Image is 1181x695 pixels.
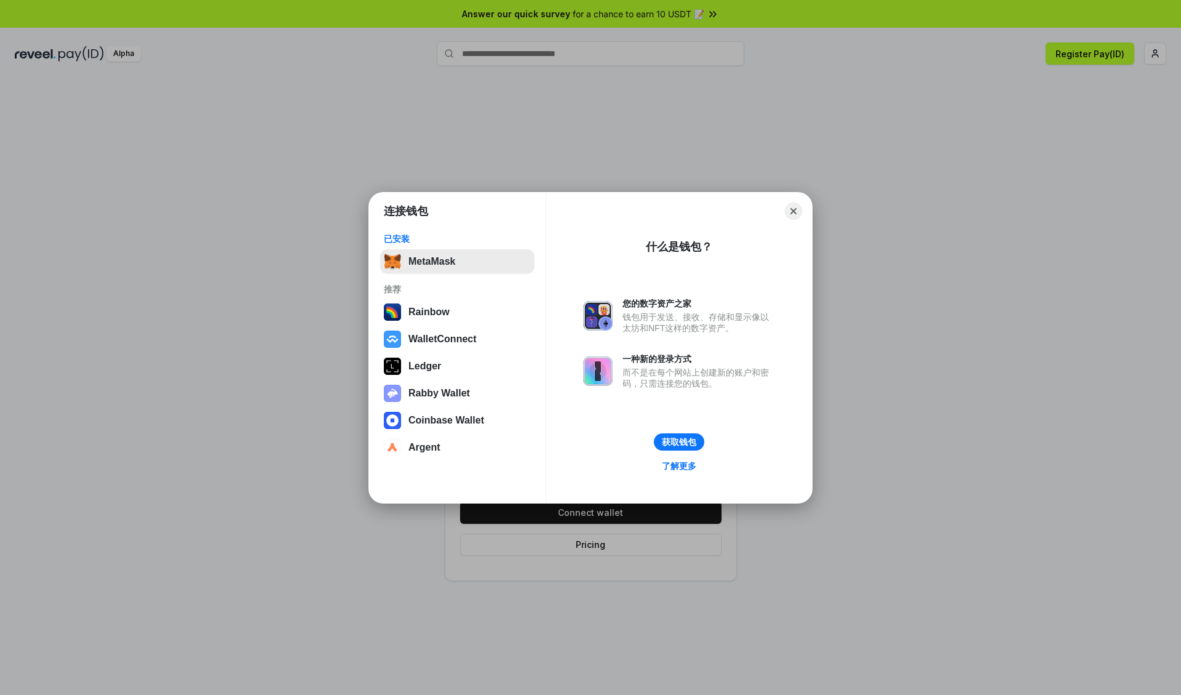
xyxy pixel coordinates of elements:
[384,253,401,270] img: svg+xml,%3Csvg%20fill%3D%22none%22%20height%3D%2233%22%20viewBox%3D%220%200%2035%2033%22%20width%...
[384,331,401,348] img: svg+xml,%3Csvg%20width%3D%2228%22%20height%3D%2228%22%20viewBox%3D%220%200%2028%2028%22%20fill%3D...
[662,460,696,472] div: 了解更多
[408,388,470,399] div: Rabby Wallet
[785,203,802,220] button: Close
[380,408,535,433] button: Coinbase Wallet
[654,433,704,451] button: 获取钱包
[646,239,712,254] div: 什么是钱包？
[384,385,401,402] img: svg+xml,%3Csvg%20xmlns%3D%22http%3A%2F%2Fwww.w3.org%2F2000%2Fsvg%22%20fill%3D%22none%22%20viewBox...
[583,301,613,331] img: svg+xml,%3Csvg%20xmlns%3D%22http%3A%2F%2Fwww.w3.org%2F2000%2Fsvg%22%20fill%3D%22none%22%20viewBox...
[408,442,440,453] div: Argent
[622,298,775,309] div: 您的数字资产之家
[384,284,531,295] div: 推荐
[408,256,455,267] div: MetaMask
[408,361,441,372] div: Ledger
[384,303,401,321] img: svg+xml,%3Csvg%20width%3D%22120%22%20height%3D%22120%22%20viewBox%3D%220%200%20120%20120%22%20fil...
[380,381,535,406] button: Rabby Wallet
[408,307,450,318] div: Rainbow
[380,249,535,274] button: MetaMask
[380,354,535,379] button: Ledger
[380,327,535,352] button: WalletConnect
[380,300,535,324] button: Rainbow
[662,436,696,448] div: 获取钱包
[622,311,775,334] div: 钱包用于发送、接收、存储和显示像以太坊和NFT这样的数字资产。
[380,435,535,460] button: Argent
[622,367,775,389] div: 而不是在每个网站上创建新的账户和密码，只需连接您的钱包。
[384,204,428,219] h1: 连接钱包
[384,412,401,429] img: svg+xml,%3Csvg%20width%3D%2228%22%20height%3D%2228%22%20viewBox%3D%220%200%2028%2028%22%20fill%3D...
[408,334,477,345] div: WalletConnect
[384,233,531,244] div: 已安装
[408,415,484,426] div: Coinbase Wallet
[583,356,613,386] img: svg+xml,%3Csvg%20xmlns%3D%22http%3A%2F%2Fwww.w3.org%2F2000%2Fsvg%22%20fill%3D%22none%22%20viewBox...
[384,358,401,375] img: svg+xml,%3Csvg%20xmlns%3D%22http%3A%2F%2Fwww.w3.org%2F2000%2Fsvg%22%20width%3D%2228%22%20height%3...
[622,353,775,364] div: 一种新的登录方式
[654,458,704,474] a: 了解更多
[384,439,401,456] img: svg+xml,%3Csvg%20width%3D%2228%22%20height%3D%2228%22%20viewBox%3D%220%200%2028%2028%22%20fill%3D...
